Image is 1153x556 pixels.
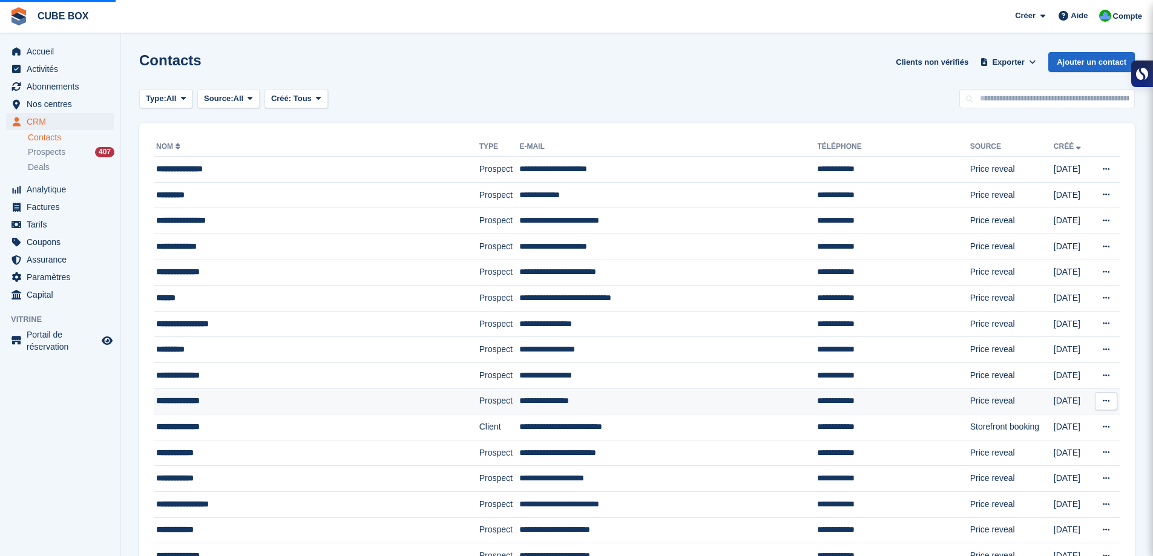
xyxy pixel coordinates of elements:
a: menu [6,286,114,303]
span: Vitrine [11,313,120,325]
td: Price reveal [970,208,1054,234]
button: Type: All [139,89,192,109]
a: menu [6,113,114,130]
a: Prospects 407 [28,146,114,159]
td: Price reveal [970,157,1054,183]
td: Price reveal [970,517,1054,543]
div: 407 [95,147,114,157]
th: E-mail [519,137,817,157]
a: Contacts [28,132,114,143]
a: Nom [156,142,183,151]
td: [DATE] [1054,260,1090,286]
td: [DATE] [1054,414,1090,440]
span: Créé: [271,94,291,103]
span: All [234,93,244,105]
a: menu [6,96,114,113]
td: Client [479,414,520,440]
span: Type: [146,93,166,105]
td: Prospect [479,286,520,312]
span: CRM [27,113,99,130]
a: menu [6,78,114,95]
span: Nos centres [27,96,99,113]
td: Prospect [479,337,520,363]
td: [DATE] [1054,517,1090,543]
a: menu [6,61,114,77]
td: Prospect [479,388,520,414]
td: Price reveal [970,337,1054,363]
td: Prospect [479,466,520,492]
td: [DATE] [1054,234,1090,260]
span: Factures [27,198,99,215]
h1: Contacts [139,52,202,68]
td: Prospect [479,234,520,260]
span: All [166,93,177,105]
span: Tarifs [27,216,99,233]
span: Accueil [27,43,99,60]
span: Deals [28,162,50,173]
a: menu [6,329,114,353]
td: Price reveal [970,491,1054,517]
a: menu [6,43,114,60]
button: Créé: Tous [264,89,328,109]
td: Price reveal [970,286,1054,312]
td: Price reveal [970,311,1054,337]
a: menu [6,181,114,198]
img: stora-icon-8386f47178a22dfd0bd8f6a31ec36ba5ce8667c1dd55bd0f319d3a0aa187defe.svg [10,7,28,25]
td: Prospect [479,182,520,208]
td: [DATE] [1054,362,1090,388]
td: [DATE] [1054,388,1090,414]
a: menu [6,251,114,268]
td: [DATE] [1054,337,1090,363]
span: Exporter [992,56,1024,68]
td: Price reveal [970,440,1054,466]
a: menu [6,198,114,215]
td: [DATE] [1054,491,1090,517]
span: Activités [27,61,99,77]
td: [DATE] [1054,466,1090,492]
span: Prospects [28,146,65,158]
td: Prospect [479,362,520,388]
span: Coupons [27,234,99,250]
button: Source: All [197,89,260,109]
td: Price reveal [970,260,1054,286]
td: Prospect [479,440,520,466]
td: Prospect [479,157,520,183]
a: menu [6,269,114,286]
button: Exporter [978,52,1039,72]
td: [DATE] [1054,208,1090,234]
a: CUBE BOX [33,6,93,26]
a: Créé [1054,142,1083,151]
td: Prospect [479,311,520,337]
td: Prospect [479,517,520,543]
td: [DATE] [1054,182,1090,208]
span: Tous [294,94,312,103]
td: [DATE] [1054,440,1090,466]
span: Capital [27,286,99,303]
td: Prospect [479,208,520,234]
span: Aide [1071,10,1088,22]
th: Type [479,137,520,157]
td: Price reveal [970,388,1054,414]
a: menu [6,216,114,233]
span: Créer [1015,10,1036,22]
a: Clients non vérifiés [891,52,973,72]
span: Compte [1113,10,1142,22]
td: Price reveal [970,234,1054,260]
span: Portail de réservation [27,329,99,353]
a: Boutique d'aperçu [100,333,114,348]
a: Ajouter un contact [1048,52,1135,72]
a: Deals [28,161,114,174]
th: Téléphone [817,137,970,157]
span: Assurance [27,251,99,268]
span: Abonnements [27,78,99,95]
td: Storefront booking [970,414,1054,440]
td: [DATE] [1054,157,1090,183]
td: Prospect [479,260,520,286]
td: Price reveal [970,362,1054,388]
span: Paramètres [27,269,99,286]
span: Source: [204,93,233,105]
th: Source [970,137,1054,157]
td: Price reveal [970,182,1054,208]
td: [DATE] [1054,286,1090,312]
td: [DATE] [1054,311,1090,337]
